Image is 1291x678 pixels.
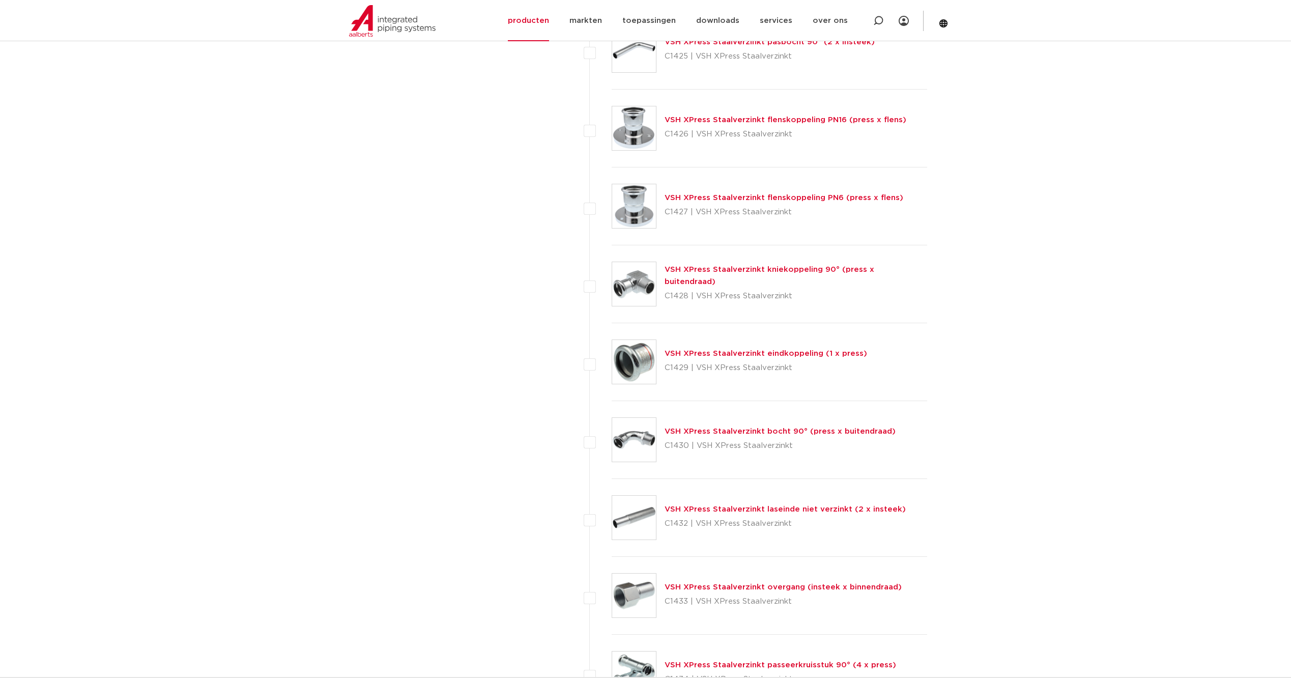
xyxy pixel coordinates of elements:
a: VSH XPress Staalverzinkt overgang (insteek x binnendraad) [665,583,902,591]
img: Thumbnail for VSH XPress Staalverzinkt flenskoppeling PN6 (press x flens) [612,184,656,228]
p: C1432 | VSH XPress Staalverzinkt [665,516,906,532]
img: Thumbnail for VSH XPress Staalverzinkt flenskoppeling PN16 (press x flens) [612,106,656,150]
a: VSH XPress Staalverzinkt passeerkruisstuk 90° (4 x press) [665,661,896,669]
a: VSH XPress Staalverzinkt eindkoppeling (1 x press) [665,350,867,357]
p: C1425 | VSH XPress Staalverzinkt [665,48,875,65]
img: Thumbnail for VSH XPress Staalverzinkt pasbocht 90° (2 x insteek) [612,29,656,72]
a: VSH XPress Staalverzinkt kniekoppeling 90° (press x buitendraad) [665,266,874,286]
a: VSH XPress Staalverzinkt pasbocht 90° (2 x insteek) [665,38,875,46]
img: Thumbnail for VSH XPress Staalverzinkt overgang (insteek x binnendraad) [612,574,656,617]
p: C1428 | VSH XPress Staalverzinkt [665,288,928,304]
a: VSH XPress Staalverzinkt bocht 90° (press x buitendraad) [665,428,896,435]
a: VSH XPress Staalverzinkt laseinde niet verzinkt (2 x insteek) [665,505,906,513]
img: Thumbnail for VSH XPress Staalverzinkt eindkoppeling (1 x press) [612,340,656,384]
img: Thumbnail for VSH XPress Staalverzinkt bocht 90° (press x buitendraad) [612,418,656,462]
p: C1430 | VSH XPress Staalverzinkt [665,438,896,454]
a: VSH XPress Staalverzinkt flenskoppeling PN16 (press x flens) [665,116,906,124]
p: C1427 | VSH XPress Staalverzinkt [665,204,903,220]
img: Thumbnail for VSH XPress Staalverzinkt kniekoppeling 90° (press x buitendraad) [612,262,656,306]
p: C1426 | VSH XPress Staalverzinkt [665,126,906,143]
p: C1433 | VSH XPress Staalverzinkt [665,594,902,610]
a: VSH XPress Staalverzinkt flenskoppeling PN6 (press x flens) [665,194,903,202]
img: Thumbnail for VSH XPress Staalverzinkt laseinde niet verzinkt (2 x insteek) [612,496,656,540]
p: C1429 | VSH XPress Staalverzinkt [665,360,867,376]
